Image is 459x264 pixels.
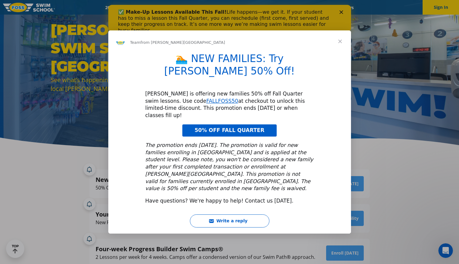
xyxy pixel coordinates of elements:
span: from [PERSON_NAME][GEOGRAPHIC_DATA] [140,40,225,45]
div: Have questions? We're happy to help! Contact us [DATE]. [145,197,314,205]
span: Team [130,40,140,45]
a: FALLFOSS50 [206,98,238,104]
div: Close [231,5,237,9]
div: Life happens—we get it. If your student has to miss a lesson this Fall Quarter, you can reschedul... [10,4,223,29]
h1: 🏊 NEW FAMILIES: Try [PERSON_NAME] 50% Off! [145,53,314,81]
span: 50% OFF FALL QUARTER [194,127,264,133]
i: The promotion ends [DATE]. The promotion is valid for new families enrolling in [GEOGRAPHIC_DATA]... [145,142,313,192]
img: Profile image for Team [116,38,125,47]
span: Close [329,30,351,52]
div: [PERSON_NAME] is offering new families 50% off Fall Quarter swim lessons. Use code at checkout to... [145,90,314,119]
button: Write a reply [190,214,269,228]
a: 50% OFF FALL QUARTER [182,124,276,137]
b: ✅ Make-Up Lessons Available This Fall! [10,4,118,10]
